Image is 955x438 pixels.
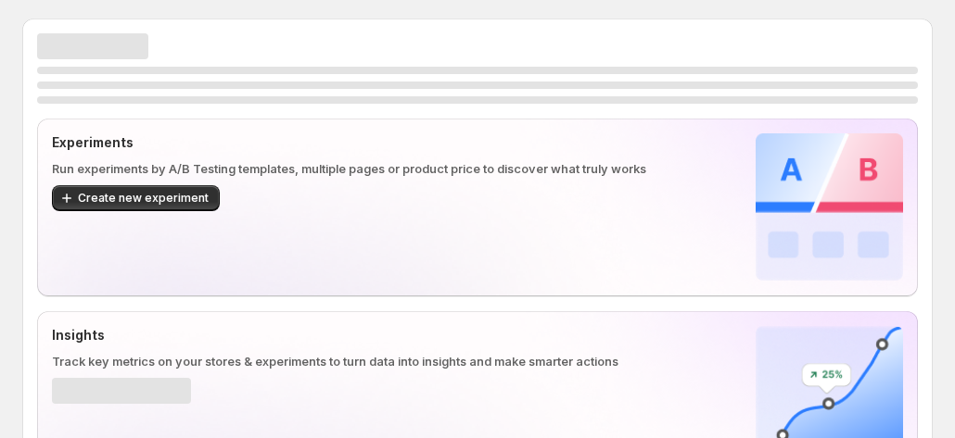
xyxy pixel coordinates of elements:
button: Create new experiment [52,185,220,211]
p: Track key metrics on your stores & experiments to turn data into insights and make smarter actions [52,352,748,370]
p: Run experiments by A/B Testing templates, multiple pages or product price to discover what truly ... [52,159,748,178]
p: Insights [52,326,748,344]
p: Experiments [52,133,748,152]
span: Create new experiment [78,191,209,206]
img: Experiments [756,133,903,281]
